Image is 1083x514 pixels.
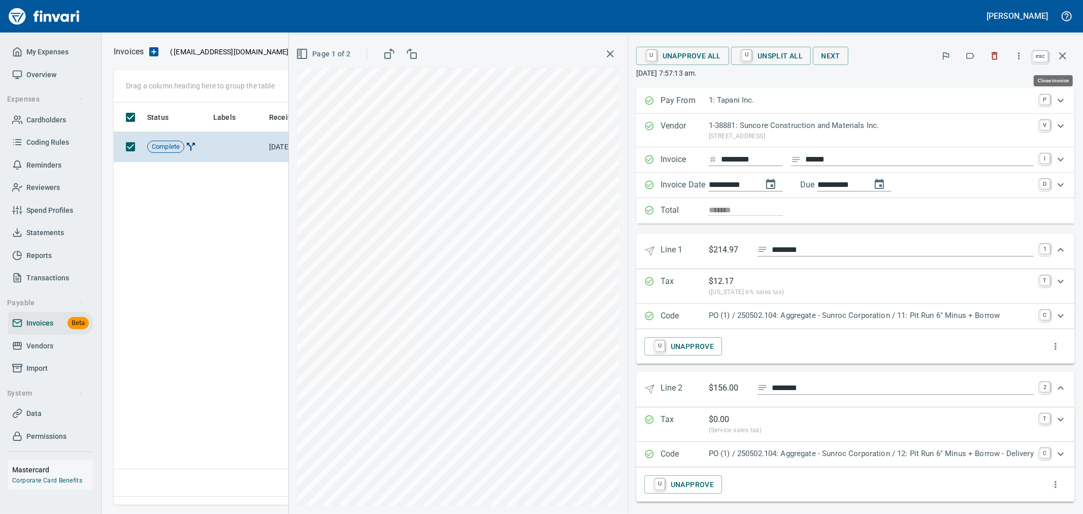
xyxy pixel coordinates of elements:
[644,47,721,65] span: Unapprove All
[759,172,783,197] button: change date
[8,63,93,86] a: Overview
[1040,153,1050,164] a: I
[867,172,892,197] button: change due date
[164,47,292,57] p: ( )
[8,312,93,335] a: InvoicesBeta
[213,111,249,123] span: Labels
[8,199,93,222] a: Spend Profiles
[1033,51,1048,62] a: esc
[636,234,1075,269] div: Expand
[26,430,67,443] span: Permissions
[213,111,236,123] span: Labels
[8,109,93,132] a: Cardholders
[12,477,82,484] a: Corporate Card Benefits
[800,179,848,191] p: Due
[709,132,1034,142] p: [STREET_ADDRESS]
[1040,382,1050,392] a: 2
[265,132,321,162] td: [DATE]
[636,47,729,65] button: UUnapprove All
[114,46,144,58] nav: breadcrumb
[984,8,1051,24] button: [PERSON_NAME]
[636,68,1075,78] p: [DATE] 7:57:13 am.
[636,147,1075,173] div: Expand
[709,426,1034,436] p: (Service sales tax)
[294,45,354,63] button: Page 1 of 2
[3,90,88,109] button: Expenses
[636,304,1075,329] div: Expand
[147,111,182,123] span: Status
[1040,179,1050,189] a: D
[661,179,709,192] p: Invoice Date
[1008,45,1030,67] button: More
[184,142,198,150] span: Invoice Split
[652,338,714,355] span: Unapprove
[644,337,723,356] button: UUnapprove
[739,47,803,65] span: Unsplit All
[26,46,69,58] span: My Expenses
[148,142,184,152] span: Complete
[173,47,289,57] span: [EMAIL_ADDRESS][DOMAIN_NAME]
[26,227,64,239] span: Statements
[661,310,709,323] p: Code
[959,45,981,67] button: Labels
[661,448,709,461] p: Code
[8,267,93,290] a: Transactions
[731,47,811,65] button: UUnsplit All
[709,94,1034,106] p: 1: Tapani Inc.
[647,50,657,61] a: U
[26,136,69,149] span: Coding Rules
[655,340,665,351] a: U
[709,448,1034,460] p: PO (1) / 250502.104: Aggregate - Sunroc Corporation / 12: Pit Run 6" Minus + Borrow - Delivery
[8,335,93,358] a: Vendors
[987,11,1048,21] h5: [PERSON_NAME]
[144,46,164,58] button: Upload an Invoice
[636,269,1075,304] div: Expand
[8,41,93,63] a: My Expenses
[1040,413,1050,424] a: T
[709,413,730,426] p: $ 0.00
[709,382,749,395] p: $156.00
[983,45,1006,67] button: Discard
[6,4,82,28] img: Finvari
[661,94,709,108] p: Pay From
[636,372,1075,407] div: Expand
[709,153,717,166] svg: Invoice number
[7,93,84,106] span: Expenses
[269,111,300,123] span: Received
[709,275,734,287] p: $ 12.17
[709,244,749,256] p: $214.97
[12,464,93,475] h6: Mastercard
[26,407,42,420] span: Data
[661,413,709,436] p: Tax
[26,272,69,284] span: Transactions
[7,297,84,309] span: Payable
[8,402,93,425] a: Data
[7,387,84,400] span: System
[1040,310,1050,320] a: C
[26,69,56,81] span: Overview
[655,478,665,490] a: U
[26,340,53,352] span: Vendors
[661,120,709,141] p: Vendor
[147,111,169,123] span: Status
[636,407,1075,442] div: Expand
[742,50,751,61] a: U
[636,114,1075,147] div: Expand
[8,221,93,244] a: Statements
[126,81,275,91] p: Drag a column heading here to group the table
[636,467,1075,502] div: Expand
[661,275,709,298] p: Tax
[8,131,93,154] a: Coding Rules
[1040,244,1050,254] a: 1
[813,47,848,66] button: Next
[661,153,709,167] p: Invoice
[1040,275,1050,285] a: T
[26,317,53,330] span: Invoices
[636,88,1075,114] div: Expand
[644,475,723,494] button: UUnapprove
[709,310,1034,322] p: PO (1) / 250502.104: Aggregate - Sunroc Corporation / 11: Pit Run 6" Minus + Borrow
[8,425,93,448] a: Permissions
[8,154,93,177] a: Reminders
[8,357,93,380] a: Import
